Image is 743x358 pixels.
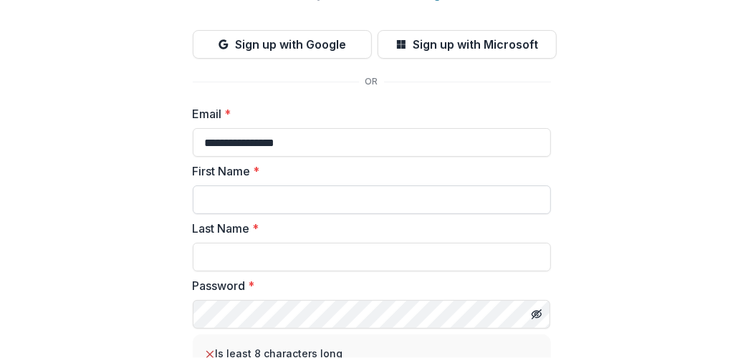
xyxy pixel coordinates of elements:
label: Email [193,105,542,122]
label: Password [193,277,542,294]
label: Last Name [193,220,542,237]
button: Sign up with Microsoft [378,30,557,59]
label: First Name [193,163,542,180]
button: Sign up with Google [193,30,372,59]
button: Toggle password visibility [525,303,548,326]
